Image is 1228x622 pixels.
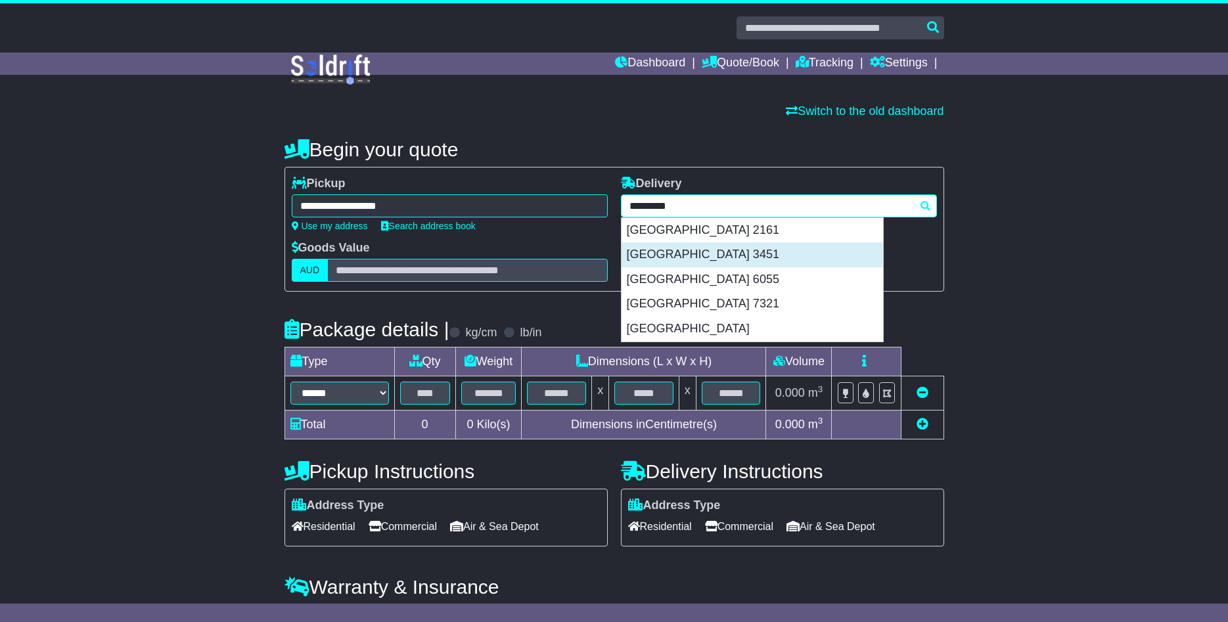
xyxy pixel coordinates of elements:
td: 0 [394,411,455,439]
td: Dimensions (L x W x H) [522,347,766,376]
h4: Delivery Instructions [621,460,944,482]
span: 0.000 [775,418,805,431]
sup: 3 [818,384,823,394]
label: Goods Value [292,241,370,255]
typeahead: Please provide city [621,194,937,217]
td: Volume [766,347,832,376]
td: x [679,376,696,411]
td: x [592,376,609,411]
h4: Package details | [284,319,449,340]
h4: Begin your quote [284,139,944,160]
sup: 3 [818,416,823,426]
h4: Warranty & Insurance [284,576,944,598]
h4: Pickup Instructions [284,460,608,482]
span: Commercial [705,516,773,537]
span: 0 [466,418,473,431]
label: Address Type [292,499,384,513]
td: Total [284,411,394,439]
a: Switch to the old dashboard [786,104,944,118]
label: AUD [292,259,329,282]
label: kg/cm [465,326,497,340]
div: [GEOGRAPHIC_DATA] 3451 [622,242,883,267]
div: [GEOGRAPHIC_DATA] [622,317,883,342]
td: Dimensions in Centimetre(s) [522,411,766,439]
span: Residential [292,516,355,537]
label: Pickup [292,177,346,191]
a: Use my address [292,221,368,231]
span: Air & Sea Depot [450,516,539,537]
span: Commercial [369,516,437,537]
td: Kilo(s) [455,411,522,439]
td: Qty [394,347,455,376]
label: Address Type [628,499,721,513]
a: Remove this item [917,386,928,399]
span: m [808,418,823,431]
div: [GEOGRAPHIC_DATA] 2161 [622,218,883,243]
td: Weight [455,347,522,376]
a: Settings [870,53,928,75]
a: Add new item [917,418,928,431]
a: Quote/Book [702,53,779,75]
div: [GEOGRAPHIC_DATA] 6055 [622,267,883,292]
label: Delivery [621,177,682,191]
span: 0.000 [775,386,805,399]
span: Air & Sea Depot [786,516,875,537]
a: Dashboard [615,53,685,75]
td: Type [284,347,394,376]
span: Residential [628,516,692,537]
a: Search address book [381,221,476,231]
label: lb/in [520,326,541,340]
a: Tracking [796,53,853,75]
div: [GEOGRAPHIC_DATA] 7321 [622,292,883,317]
span: m [808,386,823,399]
